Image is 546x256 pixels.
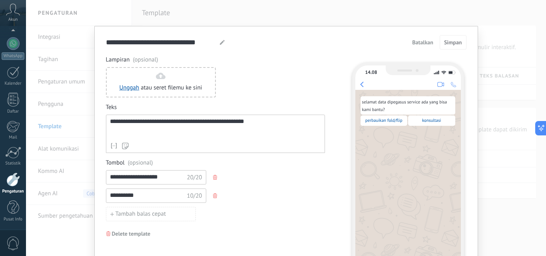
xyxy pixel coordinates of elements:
[106,103,325,111] span: Teks
[365,69,377,75] div: 14.08
[422,118,441,123] span: konsultasi
[362,99,448,113] span: selamat data dipegasus service ada yang bisa kami bantu?
[106,56,325,64] span: Lampiran
[133,56,158,64] span: (opsional)
[106,159,325,167] span: Tombol
[106,207,196,221] button: Tambah balas cepat
[2,135,25,140] div: Mail
[187,192,202,200] span: 10/20
[365,118,403,123] span: perbauikan fold/flip
[112,231,151,236] span: Delete template
[187,174,202,181] span: 20/20
[2,109,25,114] div: Daftar
[116,211,166,217] span: Tambah balas cepat
[2,52,24,60] div: WhatsApp
[8,17,18,22] span: Akun
[141,84,202,92] span: atau seret filemu ke sini
[2,81,25,86] div: Kalender
[409,36,437,48] button: Batalkan
[440,35,466,50] button: Simpan
[120,84,139,91] a: Unggah
[128,159,153,167] span: (opsional)
[2,217,25,222] div: Pusat Info
[103,228,154,240] button: Delete template
[2,189,25,194] div: Pengaturan
[444,40,462,45] span: Simpan
[412,40,433,45] span: Batalkan
[2,161,25,166] div: Statistik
